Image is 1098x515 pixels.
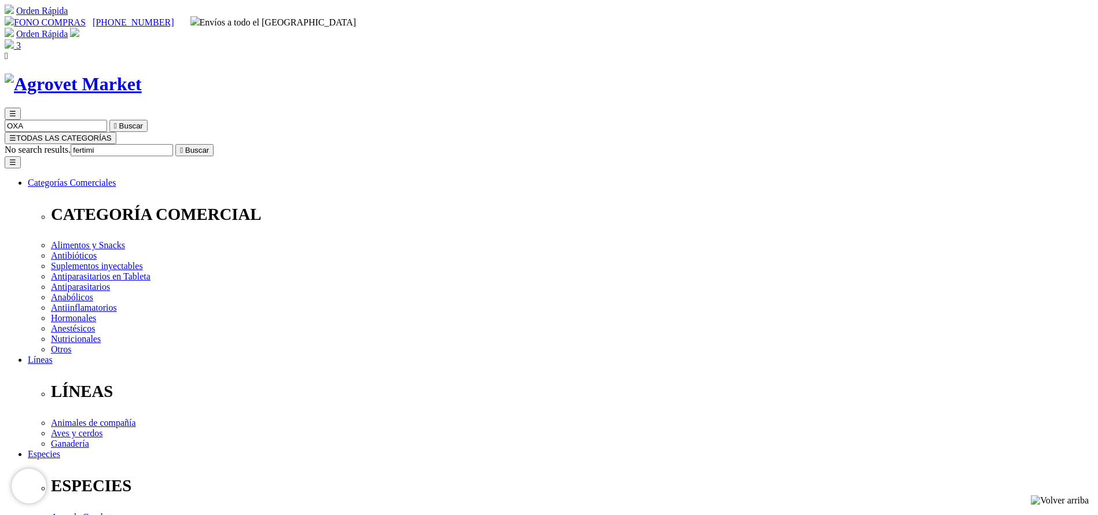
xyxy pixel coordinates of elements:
img: Volver arriba [1031,495,1089,506]
i:  [5,51,8,61]
img: user.svg [70,28,79,37]
button:  Buscar [175,144,214,156]
p: CATEGORÍA COMERCIAL [51,205,1093,224]
span: ☰ [9,109,16,118]
span: Buscar [185,146,209,154]
a: Alimentos y Snacks [51,240,125,250]
span: Envíos a todo el [GEOGRAPHIC_DATA] [190,17,357,27]
a: Especies [28,449,60,459]
a: Nutricionales [51,334,101,344]
p: LÍNEAS [51,382,1093,401]
a: FONO COMPRAS [5,17,86,27]
span: 3 [16,41,21,50]
iframe: Brevo live chat [12,469,46,503]
span: Buscar [119,122,143,130]
a: Anabólicos [51,292,93,302]
a: Antiinflamatorios [51,303,117,312]
a: Orden Rápida [16,29,68,39]
img: shopping-bag.svg [5,39,14,49]
span: ☰ [9,134,16,142]
img: Agrovet Market [5,73,142,95]
a: Categorías Comerciales [28,178,116,187]
a: Orden Rápida [16,6,68,16]
input: Buscar [71,144,173,156]
input: Buscar [5,120,107,132]
a: 3 [5,41,21,50]
a: [PHONE_NUMBER] [93,17,174,27]
a: Antiparasitarios en Tableta [51,271,150,281]
a: Animales de compañía [51,418,136,428]
span: No search results. [5,145,71,154]
a: Suplementos inyectables [51,261,143,271]
button:  Buscar [109,120,148,132]
i:  [114,122,117,130]
a: Aves y cerdos [51,428,102,438]
img: phone.svg [5,16,14,25]
a: Antibióticos [51,251,97,260]
button: ☰TODAS LAS CATEGORÍAS [5,132,116,144]
img: shopping-cart.svg [5,5,14,14]
button: ☰ [5,108,21,120]
a: Acceda a su cuenta de cliente [70,29,79,39]
button: ☰ [5,156,21,168]
a: Líneas [28,355,53,365]
a: Anestésicos [51,323,95,333]
img: delivery-truck.svg [190,16,200,25]
a: Ganadería [51,439,89,448]
i:  [180,146,183,154]
p: ESPECIES [51,476,1093,495]
a: Otros [51,344,72,354]
a: Hormonales [51,313,96,323]
a: Antiparasitarios [51,282,110,292]
img: shopping-cart.svg [5,28,14,37]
